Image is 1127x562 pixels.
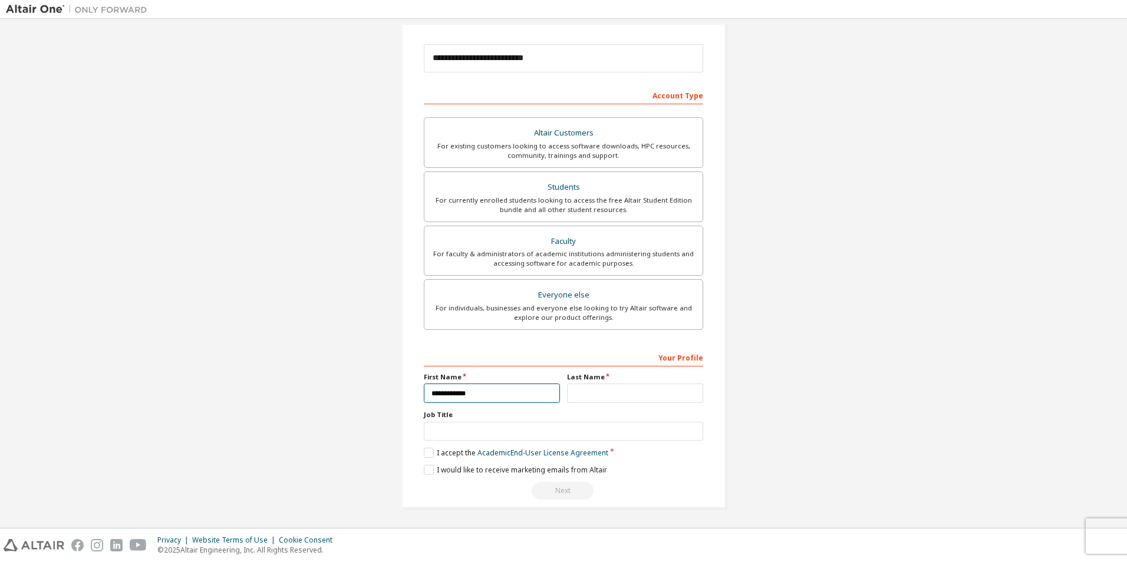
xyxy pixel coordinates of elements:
div: Privacy [157,535,192,545]
div: Faculty [431,233,696,250]
img: linkedin.svg [110,539,123,551]
label: I would like to receive marketing emails from Altair [424,465,607,475]
div: Your Profile [424,348,703,366]
div: Read and acccept EULA to continue [424,482,703,500]
div: Altair Customers [431,125,696,141]
img: youtube.svg [130,539,147,551]
div: Everyone else [431,287,696,303]
p: © 2025 Altair Engineering, Inc. All Rights Reserved. [157,545,340,555]
img: Altair One [6,4,153,15]
label: First Name [424,372,560,382]
img: facebook.svg [71,539,84,551]
a: Academic End-User License Agreement [477,448,608,458]
div: Students [431,179,696,196]
img: instagram.svg [91,539,103,551]
img: altair_logo.svg [4,539,64,551]
div: Website Terms of Use [192,535,279,545]
div: For existing customers looking to access software downloads, HPC resources, community, trainings ... [431,141,696,160]
div: For currently enrolled students looking to access the free Altair Student Edition bundle and all ... [431,196,696,214]
label: I accept the [424,448,608,458]
div: Account Type [424,85,703,104]
label: Last Name [567,372,703,382]
div: Cookie Consent [279,535,340,545]
label: Job Title [424,410,703,419]
div: For faculty & administrators of academic institutions administering students and accessing softwa... [431,249,696,268]
div: For individuals, businesses and everyone else looking to try Altair software and explore our prod... [431,303,696,322]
